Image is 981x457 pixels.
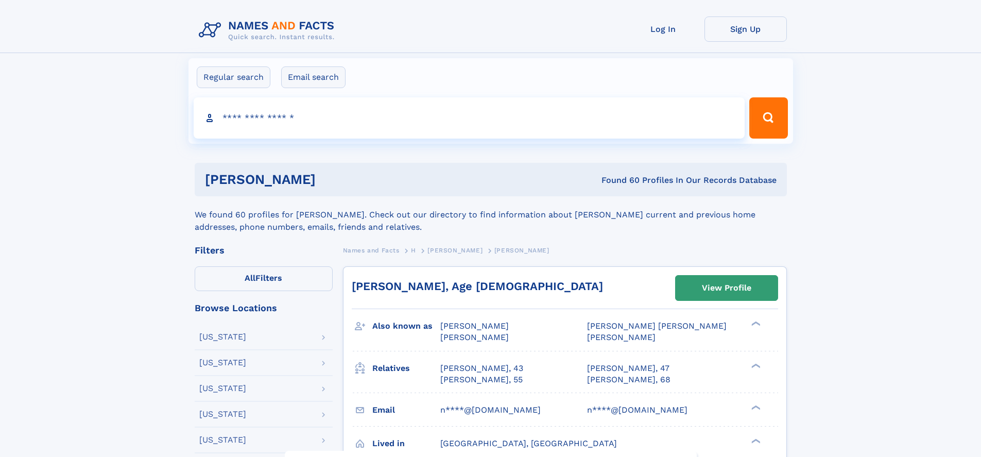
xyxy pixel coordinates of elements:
h1: [PERSON_NAME] [205,173,459,186]
img: Logo Names and Facts [195,16,343,44]
a: [PERSON_NAME], 55 [440,374,523,385]
div: We found 60 profiles for [PERSON_NAME]. Check out our directory to find information about [PERSON... [195,196,787,233]
div: ❯ [749,437,761,444]
div: Found 60 Profiles In Our Records Database [458,175,777,186]
a: View Profile [676,276,778,300]
a: [PERSON_NAME], 68 [587,374,670,385]
span: [GEOGRAPHIC_DATA], [GEOGRAPHIC_DATA] [440,438,617,448]
a: [PERSON_NAME], 47 [587,363,669,374]
span: [PERSON_NAME] [440,332,509,342]
label: Email search [281,66,346,88]
div: Browse Locations [195,303,333,313]
div: [US_STATE] [199,359,246,367]
div: [US_STATE] [199,333,246,341]
h3: Also known as [372,317,440,335]
span: All [245,273,255,283]
div: [US_STATE] [199,436,246,444]
div: ❯ [749,362,761,369]
a: Sign Up [704,16,787,42]
div: [US_STATE] [199,384,246,393]
a: [PERSON_NAME] [427,244,483,257]
a: Names and Facts [343,244,400,257]
div: [US_STATE] [199,410,246,418]
button: Search Button [749,97,787,139]
label: Filters [195,266,333,291]
span: [PERSON_NAME] [427,247,483,254]
div: ❯ [749,320,761,327]
span: [PERSON_NAME] [494,247,549,254]
div: Filters [195,246,333,255]
h3: Email [372,401,440,419]
input: search input [194,97,745,139]
a: [PERSON_NAME], Age [DEMOGRAPHIC_DATA] [352,280,603,293]
a: Log In [622,16,704,42]
a: [PERSON_NAME], 43 [440,363,523,374]
a: H [411,244,416,257]
span: [PERSON_NAME] [587,332,656,342]
span: H [411,247,416,254]
span: [PERSON_NAME] [440,321,509,331]
h3: Relatives [372,360,440,377]
label: Regular search [197,66,270,88]
div: View Profile [702,276,751,300]
span: [PERSON_NAME] [PERSON_NAME] [587,321,727,331]
h3: Lived in [372,435,440,452]
div: ❯ [749,404,761,411]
